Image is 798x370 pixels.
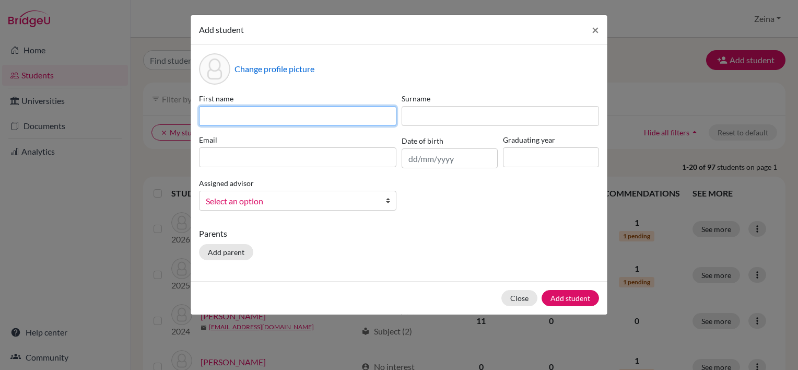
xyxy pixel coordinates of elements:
label: Assigned advisor [199,178,254,189]
label: Email [199,134,396,145]
div: Profile picture [199,53,230,85]
span: × [592,22,599,37]
span: Select an option [206,194,376,208]
label: Date of birth [402,135,443,146]
button: Add parent [199,244,253,260]
input: dd/mm/yyyy [402,148,498,168]
label: Surname [402,93,599,104]
button: Add student [542,290,599,306]
button: Close [583,15,607,44]
button: Close [501,290,537,306]
p: Parents [199,227,599,240]
label: Graduating year [503,134,599,145]
label: First name [199,93,396,104]
span: Add student [199,25,244,34]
